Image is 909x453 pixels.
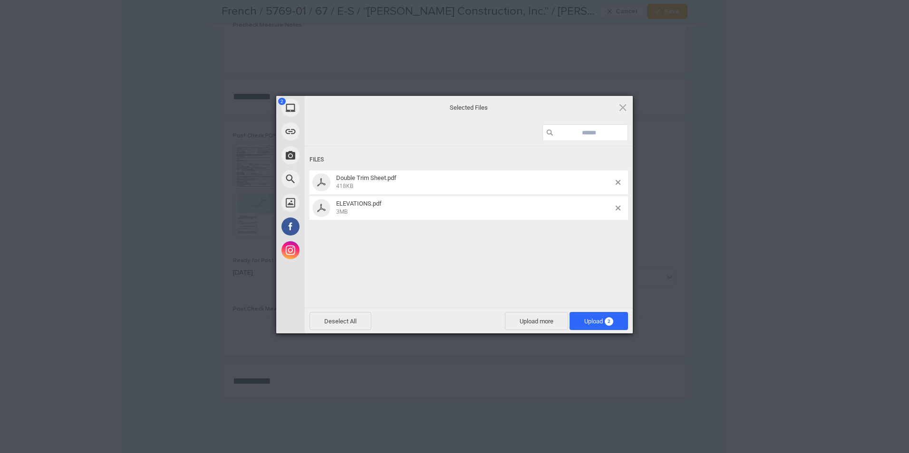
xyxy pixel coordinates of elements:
span: Upload [584,318,613,325]
span: 2 [605,317,613,326]
div: Take Photo [276,143,390,167]
span: Click here or hit ESC to close picker [618,102,628,113]
span: Upload more [505,312,568,330]
div: Facebook [276,215,390,238]
div: Instagram [276,238,390,262]
span: Double Trim Sheet.pdf [336,174,396,181]
span: 2 [278,98,286,105]
span: Double Trim Sheet.pdf [333,174,616,190]
div: Files [309,151,628,169]
span: ELEVATIONS.pdf [336,200,382,207]
span: Upload [570,312,628,330]
div: Unsplash [276,191,390,215]
div: Web Search [276,167,390,191]
div: My Device [276,96,390,120]
span: Deselect All [309,312,371,330]
span: Selected Files [374,104,564,112]
span: ELEVATIONS.pdf [333,200,616,216]
span: 3MB [336,208,348,215]
span: 418KB [336,183,353,189]
div: Link (URL) [276,120,390,143]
